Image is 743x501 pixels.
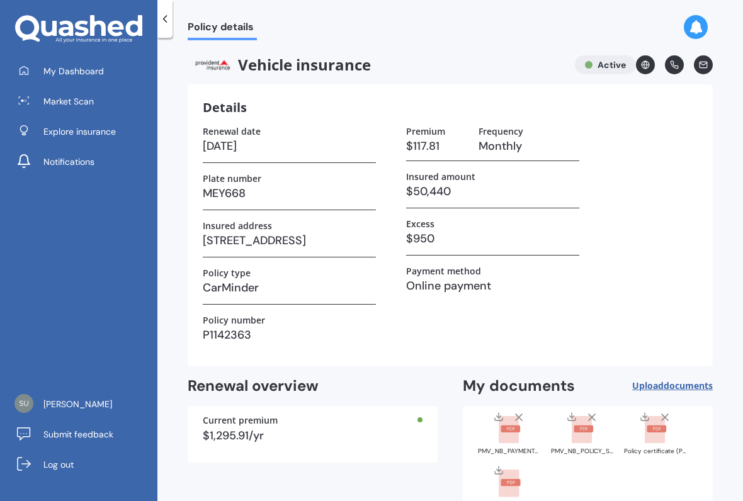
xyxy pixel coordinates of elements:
h3: $117.81 [406,137,468,155]
div: $1,295.91/yr [203,430,423,441]
span: Notifications [43,155,94,168]
span: Vehicle insurance [188,55,565,74]
button: Uploaddocuments [632,376,713,396]
span: Upload [632,381,713,391]
label: Frequency [479,126,523,137]
span: Policy details [188,21,257,38]
a: Explore insurance [9,119,157,144]
label: Payment method [406,266,481,276]
h3: Monthly [479,137,579,155]
span: [PERSON_NAME] [43,398,112,410]
div: PMV_NB_PAYMENT_ADVICE_1280599.pdf [478,448,541,454]
img: Provident.png [188,55,238,74]
label: Insured address [203,220,272,231]
label: Excess [406,218,434,229]
span: My Dashboard [43,65,104,77]
label: Policy type [203,267,251,278]
label: Policy number [203,315,265,325]
span: Explore insurance [43,125,116,138]
span: Log out [43,458,74,471]
div: PMV_NB_POLICY_SCHEDULE_1280596.pdf [551,448,614,454]
a: Submit feedback [9,422,157,447]
h3: MEY668 [203,184,376,203]
h3: [DATE] [203,137,376,155]
h3: [STREET_ADDRESS] [203,231,376,250]
label: Plate number [203,173,261,184]
h2: Renewal overview [188,376,438,396]
span: Market Scan [43,95,94,108]
h3: $50,440 [406,182,579,201]
h2: My documents [463,376,575,396]
h3: P1142363 [203,325,376,344]
h3: Online payment [406,276,579,295]
a: Market Scan [9,89,157,114]
span: Submit feedback [43,428,113,441]
h3: Details [203,99,247,116]
label: Renewal date [203,126,261,137]
a: My Dashboard [9,59,157,84]
div: Policy certificate (P00003850994).pdf [624,448,687,454]
img: 8a99e2496d3e21dda05ac77e9ca5ed0c [14,394,33,413]
h3: CarMinder [203,278,376,297]
h3: $950 [406,229,579,248]
span: documents [664,380,713,391]
a: Notifications [9,149,157,174]
a: Log out [9,452,157,477]
label: Premium [406,126,445,137]
div: Current premium [203,416,423,425]
a: [PERSON_NAME] [9,391,157,417]
label: Insured amount [406,171,475,182]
